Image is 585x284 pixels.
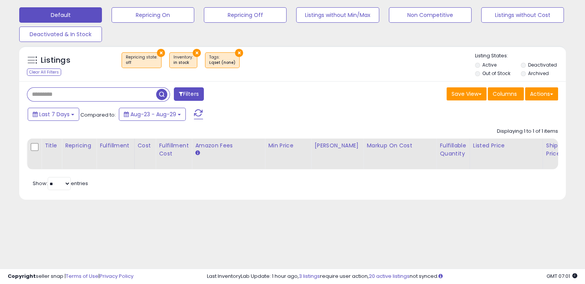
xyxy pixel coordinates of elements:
[41,55,70,66] h5: Listings
[493,90,517,98] span: Columns
[482,70,510,77] label: Out of Stock
[525,87,558,100] button: Actions
[481,7,564,23] button: Listings without Cost
[369,272,410,280] a: 20 active listings
[65,142,93,150] div: Repricing
[209,54,235,66] span: Tags :
[473,142,540,150] div: Listed Price
[204,7,287,23] button: Repricing Off
[159,142,188,158] div: Fulfillment Cost
[547,272,577,280] span: 2025-09-6 07:01 GMT
[112,7,194,23] button: Repricing On
[80,111,116,119] span: Compared to:
[528,70,548,77] label: Archived
[268,142,308,150] div: Min Price
[235,49,243,57] button: ×
[130,110,176,118] span: Aug-23 - Aug-29
[209,60,235,65] div: Lqset (none)
[389,7,472,23] button: Non Competitive
[8,272,36,280] strong: Copyright
[138,142,153,150] div: Cost
[173,54,193,66] span: Inventory :
[488,87,524,100] button: Columns
[440,142,466,158] div: Fulfillable Quantity
[157,49,165,57] button: ×
[100,272,133,280] a: Privacy Policy
[174,87,204,101] button: Filters
[119,108,186,121] button: Aug-23 - Aug-29
[193,49,201,57] button: ×
[363,139,437,169] th: The percentage added to the cost of goods (COGS) that forms the calculator for Min & Max prices.
[33,180,88,187] span: Show: entries
[528,62,557,68] label: Deactivated
[195,142,262,150] div: Amazon Fees
[482,62,497,68] label: Active
[299,272,320,280] a: 3 listings
[173,60,193,65] div: in stock
[8,273,133,280] div: seller snap | |
[546,142,562,158] div: Ship Price
[66,272,98,280] a: Terms of Use
[126,60,157,65] div: off
[19,27,102,42] button: Deactivated & In Stock
[27,68,61,76] div: Clear All Filters
[207,273,577,280] div: Last InventoryLab Update: 1 hour ago, require user action, not synced.
[296,7,379,23] button: Listings without Min/Max
[195,150,200,157] small: Amazon Fees.
[39,110,70,118] span: Last 7 Days
[100,142,131,150] div: Fulfillment
[497,128,558,135] div: Displaying 1 to 1 of 1 items
[314,142,360,150] div: [PERSON_NAME]
[28,108,79,121] button: Last 7 Days
[19,7,102,23] button: Default
[367,142,433,150] div: Markup on Cost
[475,52,566,60] p: Listing States:
[45,142,58,150] div: Title
[126,54,157,66] span: Repricing state :
[447,87,487,100] button: Save View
